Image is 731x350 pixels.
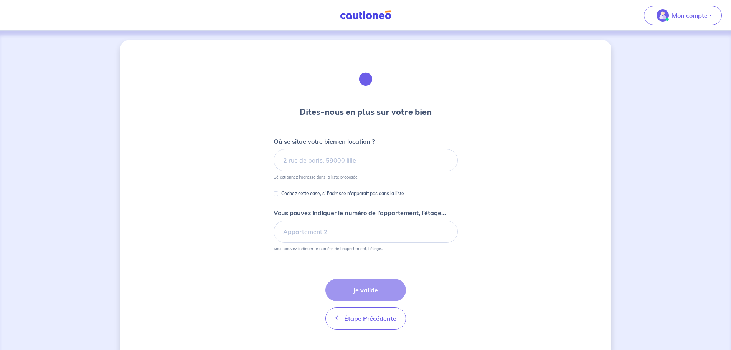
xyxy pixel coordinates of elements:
[274,208,446,217] p: Vous pouvez indiquer le numéro de l’appartement, l’étage...
[274,246,383,251] p: Vous pouvez indiquer le numéro de l’appartement, l’étage...
[672,11,708,20] p: Mon compte
[337,10,394,20] img: Cautioneo
[345,58,386,100] img: illu_houses.svg
[657,9,669,22] img: illu_account_valid_menu.svg
[274,174,358,180] p: Sélectionnez l'adresse dans la liste proposée
[281,189,404,198] p: Cochez cette case, si l'adresse n'apparaît pas dans la liste
[344,315,396,322] span: Étape Précédente
[274,137,375,146] p: Où se situe votre bien en location ?
[274,221,458,243] input: Appartement 2
[644,6,722,25] button: illu_account_valid_menu.svgMon compte
[325,307,406,330] button: Étape Précédente
[274,149,458,171] input: 2 rue de paris, 59000 lille
[300,106,432,118] h3: Dites-nous en plus sur votre bien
